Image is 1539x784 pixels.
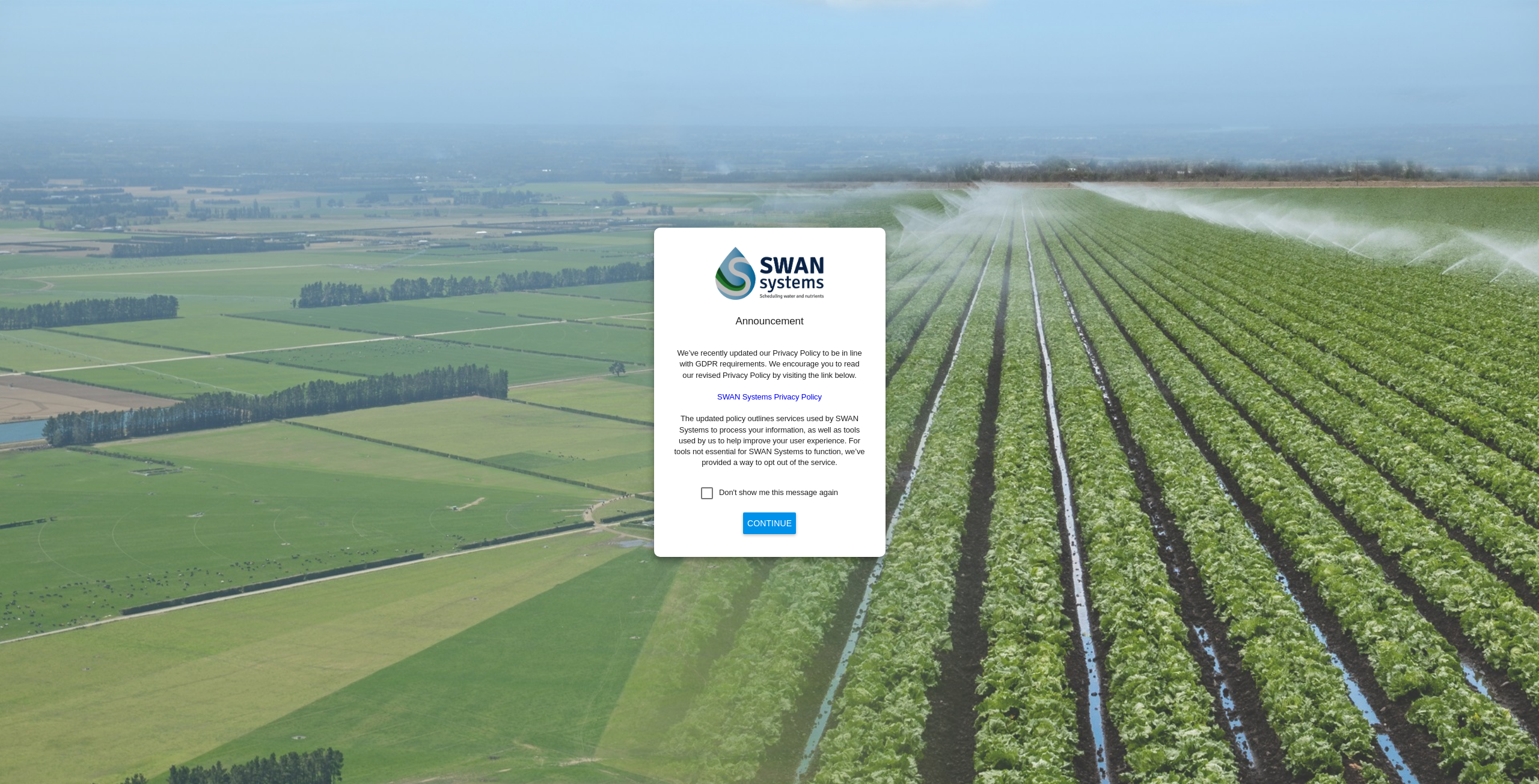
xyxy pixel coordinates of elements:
img: SWAN-Landscape-Logo-Colour.png [715,247,824,300]
button: Continue [743,512,796,534]
a: SWAN Systems Privacy Policy [717,392,822,401]
span: The updated policy outlines services used by SWAN Systems to process your information, as well as... [675,414,865,467]
span: We’ve recently updated our Privacy Policy to be in line with GDPR requirements. We encourage you ... [677,348,861,379]
div: Announcement [673,314,866,329]
md-checkbox: Don't show me this message again [701,487,838,499]
div: Don't show me this message again [719,487,838,498]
